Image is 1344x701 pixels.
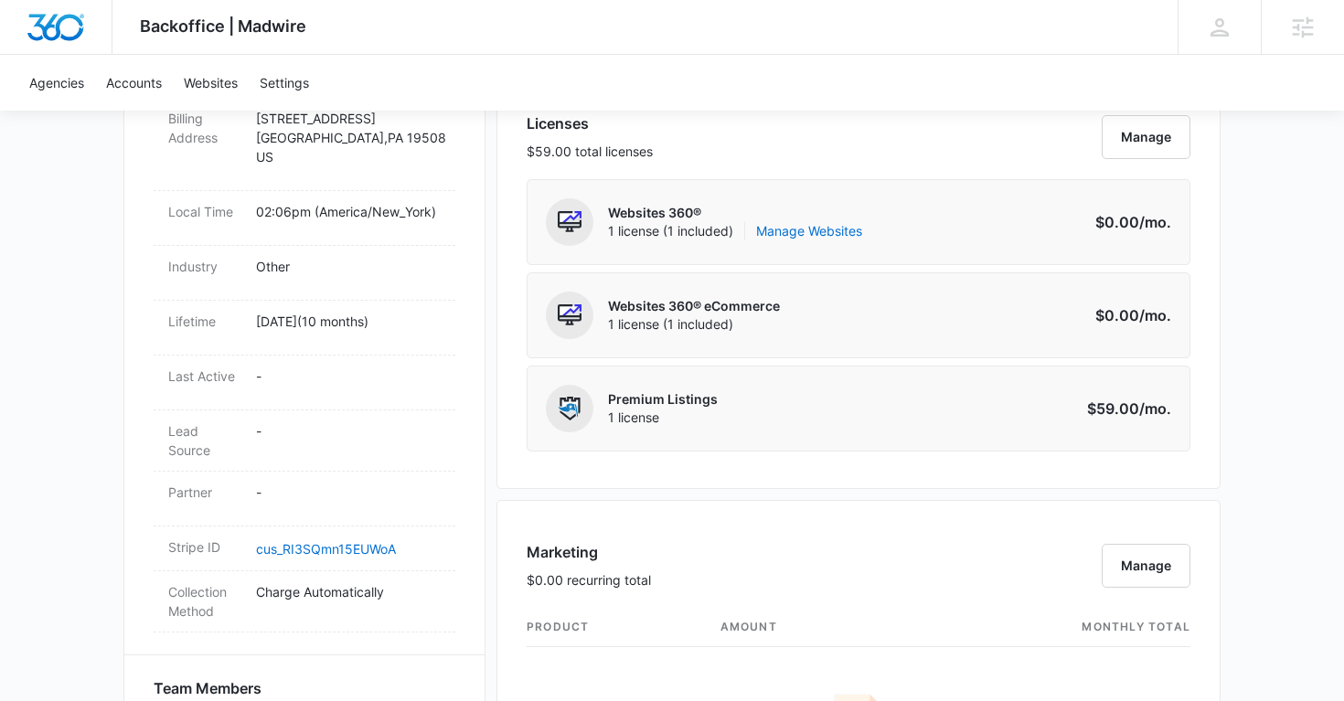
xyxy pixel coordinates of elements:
[168,202,241,221] dt: Local Time
[154,410,455,472] div: Lead Source-
[140,16,306,36] span: Backoffice | Madwire
[256,257,441,276] p: Other
[256,366,441,386] p: -
[706,608,905,647] th: amount
[608,390,718,409] p: Premium Listings
[527,608,706,647] th: product
[527,541,651,563] h3: Marketing
[527,570,651,589] p: $0.00 recurring total
[1139,213,1171,231] span: /mo.
[608,222,862,240] span: 1 license (1 included)
[1085,398,1171,420] p: $59.00
[154,356,455,410] div: Last Active-
[173,55,249,111] a: Websites
[608,315,780,334] span: 1 license (1 included)
[608,204,862,222] p: Websites 360®
[95,55,173,111] a: Accounts
[1085,304,1171,326] p: $0.00
[168,537,241,557] dt: Stripe ID
[154,98,455,191] div: Billing Address[STREET_ADDRESS][GEOGRAPHIC_DATA],PA 19508US
[154,301,455,356] div: Lifetime[DATE](10 months)
[1102,544,1190,588] button: Manage
[608,409,718,427] span: 1 license
[154,246,455,301] div: IndustryOther
[256,202,441,221] p: 02:06pm ( America/New_York )
[608,297,780,315] p: Websites 360® eCommerce
[256,541,396,557] a: cus_RI3SQmn15EUWoA
[168,366,241,386] dt: Last Active
[256,109,441,166] p: [STREET_ADDRESS] [GEOGRAPHIC_DATA] , PA 19508 US
[168,257,241,276] dt: Industry
[168,582,241,621] dt: Collection Method
[256,483,441,502] p: -
[1139,306,1171,324] span: /mo.
[154,191,455,246] div: Local Time02:06pm (America/New_York)
[154,472,455,526] div: Partner-
[168,312,241,331] dt: Lifetime
[256,312,441,331] p: [DATE] ( 10 months )
[256,421,441,441] p: -
[154,526,455,571] div: Stripe IDcus_RI3SQmn15EUWoA
[249,55,320,111] a: Settings
[168,421,241,460] dt: Lead Source
[905,608,1190,647] th: monthly total
[154,571,455,632] div: Collection MethodCharge Automatically
[256,582,441,601] p: Charge Automatically
[1139,399,1171,418] span: /mo.
[1102,115,1190,159] button: Manage
[168,109,241,147] dt: Billing Address
[1085,211,1171,233] p: $0.00
[527,112,653,134] h3: Licenses
[527,142,653,161] p: $59.00 total licenses
[756,222,862,240] a: Manage Websites
[154,677,261,699] span: Team Members
[168,483,241,502] dt: Partner
[18,55,95,111] a: Agencies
